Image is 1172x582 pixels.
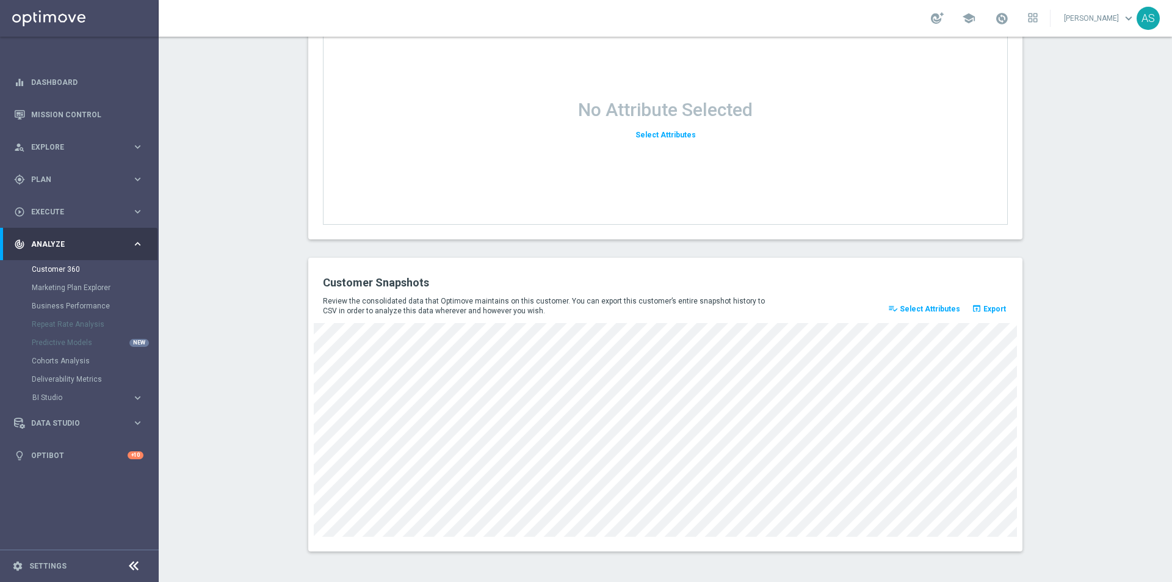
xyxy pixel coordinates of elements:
[14,66,143,98] div: Dashboard
[14,239,25,250] i: track_changes
[983,305,1006,313] span: Export
[31,439,128,471] a: Optibot
[132,206,143,217] i: keyboard_arrow_right
[634,127,698,144] button: Select Attributes
[32,315,157,333] div: Repeat Rate Analysis
[32,301,127,311] a: Business Performance
[31,420,132,427] span: Data Studio
[886,300,962,318] button: playlist_add_check Select Attributes
[888,304,898,313] i: playlist_add_check
[32,370,157,388] div: Deliverability Metrics
[14,450,25,461] i: lightbulb
[962,12,975,25] span: school
[14,142,25,153] i: person_search
[31,66,143,98] a: Dashboard
[29,562,67,570] a: Settings
[31,144,132,151] span: Explore
[14,439,143,471] div: Optibot
[14,174,25,185] i: gps_fixed
[13,78,144,87] button: equalizer Dashboard
[32,388,157,407] div: BI Studio
[32,278,157,297] div: Marketing Plan Explorer
[14,174,132,185] div: Plan
[32,356,127,366] a: Cohorts Analysis
[12,561,23,572] i: settings
[13,175,144,184] button: gps_fixed Plan keyboard_arrow_right
[14,206,132,217] div: Execute
[32,260,157,278] div: Customer 360
[323,296,773,316] p: Review the consolidated data that Optimove maintains on this customer. You can export this custom...
[14,206,25,217] i: play_circle_outline
[578,99,753,121] h1: No Attribute Selected
[132,173,143,185] i: keyboard_arrow_right
[1063,9,1137,27] a: [PERSON_NAME]keyboard_arrow_down
[972,304,982,313] i: open_in_browser
[32,264,127,274] a: Customer 360
[13,418,144,428] button: Data Studio keyboard_arrow_right
[13,451,144,460] button: lightbulb Optibot +10
[128,451,143,459] div: +10
[32,297,157,315] div: Business Performance
[32,394,132,401] div: BI Studio
[14,239,132,250] div: Analyze
[13,110,144,120] button: Mission Control
[14,77,25,88] i: equalizer
[31,208,132,216] span: Execute
[14,418,132,429] div: Data Studio
[323,275,656,290] h2: Customer Snapshots
[13,239,144,249] button: track_changes Analyze keyboard_arrow_right
[31,176,132,183] span: Plan
[132,141,143,153] i: keyboard_arrow_right
[32,283,127,293] a: Marketing Plan Explorer
[32,394,120,401] span: BI Studio
[1137,7,1160,30] div: AS
[900,305,960,313] span: Select Attributes
[14,142,132,153] div: Explore
[31,241,132,248] span: Analyze
[132,392,143,404] i: keyboard_arrow_right
[32,333,157,352] div: Predictive Models
[129,339,149,347] div: NEW
[13,207,144,217] button: play_circle_outline Execute keyboard_arrow_right
[13,142,144,152] button: person_search Explore keyboard_arrow_right
[132,238,143,250] i: keyboard_arrow_right
[31,98,143,131] a: Mission Control
[14,98,143,131] div: Mission Control
[132,417,143,429] i: keyboard_arrow_right
[32,352,157,370] div: Cohorts Analysis
[635,131,696,139] span: Select Attributes
[970,300,1008,318] button: open_in_browser Export
[32,393,144,402] button: BI Studio keyboard_arrow_right
[32,374,127,384] a: Deliverability Metrics
[1122,12,1135,25] span: keyboard_arrow_down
